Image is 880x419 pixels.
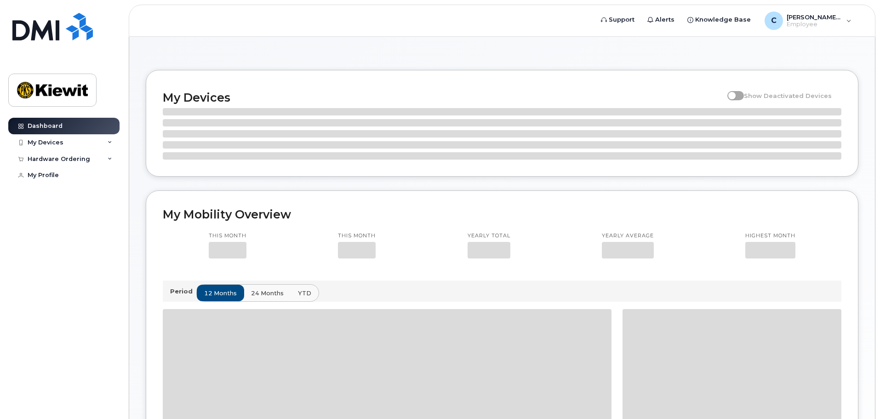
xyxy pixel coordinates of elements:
h2: My Mobility Overview [163,207,841,221]
span: Show Deactivated Devices [744,92,832,99]
p: Yearly total [468,232,510,240]
span: 24 months [251,289,284,298]
p: Highest month [745,232,795,240]
input: Show Deactivated Devices [727,87,735,94]
p: Yearly average [602,232,654,240]
p: Period [170,287,196,296]
h2: My Devices [163,91,723,104]
span: YTD [298,289,311,298]
p: This month [209,232,246,240]
p: This month [338,232,376,240]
